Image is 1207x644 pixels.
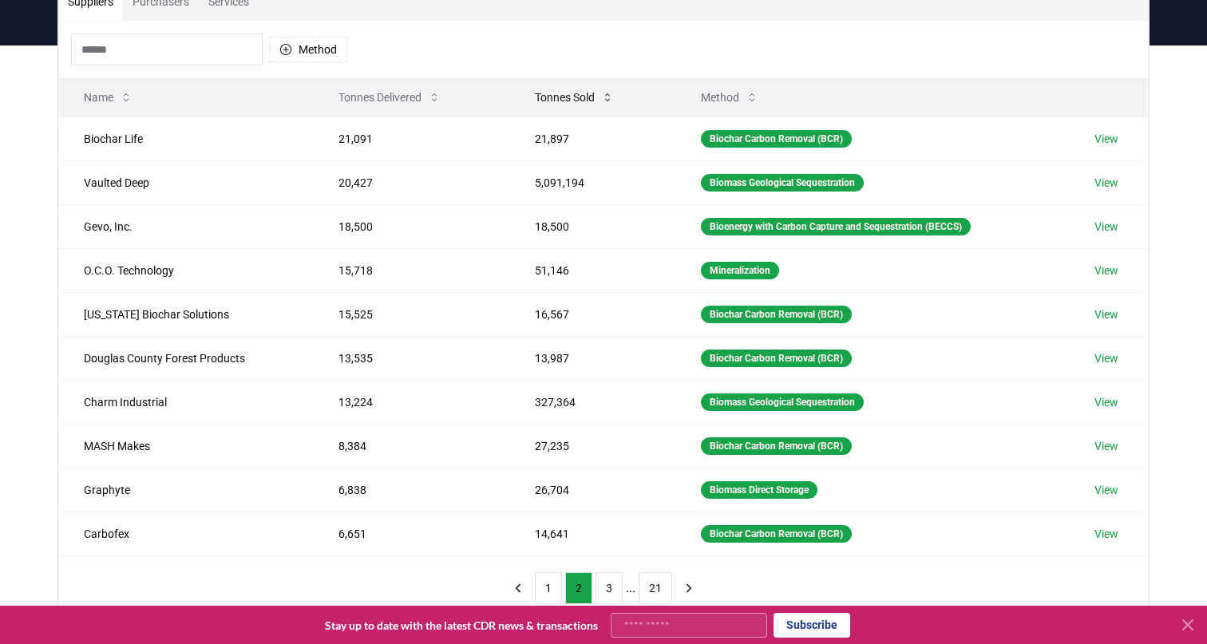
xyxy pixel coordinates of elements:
div: Mineralization [701,262,779,279]
button: Method [688,81,771,113]
td: Douglas County Forest Products [58,336,313,380]
td: 13,535 [313,336,509,380]
div: Biochar Carbon Removal (BCR) [701,350,852,367]
a: View [1094,482,1118,498]
td: 8,384 [313,424,509,468]
a: View [1094,263,1118,279]
td: 16,567 [509,292,675,336]
td: 18,500 [313,204,509,248]
button: 2 [565,572,592,604]
td: 5,091,194 [509,160,675,204]
td: 6,838 [313,468,509,512]
td: 327,364 [509,380,675,424]
td: 20,427 [313,160,509,204]
a: View [1094,438,1118,454]
a: View [1094,526,1118,542]
div: Biochar Carbon Removal (BCR) [701,130,852,148]
button: 21 [639,572,672,604]
button: Tonnes Delivered [326,81,453,113]
div: Biomass Direct Storage [701,481,817,499]
td: MASH Makes [58,424,313,468]
div: Biomass Geological Sequestration [701,174,864,192]
button: next page [675,572,702,604]
td: 51,146 [509,248,675,292]
td: Charm Industrial [58,380,313,424]
td: Carbofex [58,512,313,555]
button: Name [71,81,145,113]
button: 1 [535,572,562,604]
td: 15,525 [313,292,509,336]
td: 26,704 [509,468,675,512]
td: 15,718 [313,248,509,292]
button: previous page [505,572,532,604]
td: Vaulted Deep [58,160,313,204]
a: View [1094,394,1118,410]
div: Biochar Carbon Removal (BCR) [701,437,852,455]
li: ... [626,579,635,598]
td: 14,641 [509,512,675,555]
button: Tonnes Sold [522,81,627,113]
td: [US_STATE] Biochar Solutions [58,292,313,336]
td: 27,235 [509,424,675,468]
div: Biochar Carbon Removal (BCR) [701,306,852,323]
td: 13,987 [509,336,675,380]
td: 18,500 [509,204,675,248]
a: View [1094,175,1118,191]
a: View [1094,219,1118,235]
button: 3 [596,572,623,604]
a: View [1094,131,1118,147]
td: 21,897 [509,117,675,160]
div: Biochar Carbon Removal (BCR) [701,525,852,543]
a: View [1094,350,1118,366]
td: 21,091 [313,117,509,160]
button: Method [269,37,347,62]
a: View [1094,306,1118,322]
td: O.C.O. Technology [58,248,313,292]
td: Biochar Life [58,117,313,160]
div: Bioenergy with Carbon Capture and Sequestration (BECCS) [701,218,971,235]
td: Gevo, Inc. [58,204,313,248]
td: 6,651 [313,512,509,555]
td: 13,224 [313,380,509,424]
td: Graphyte [58,468,313,512]
div: Biomass Geological Sequestration [701,393,864,411]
